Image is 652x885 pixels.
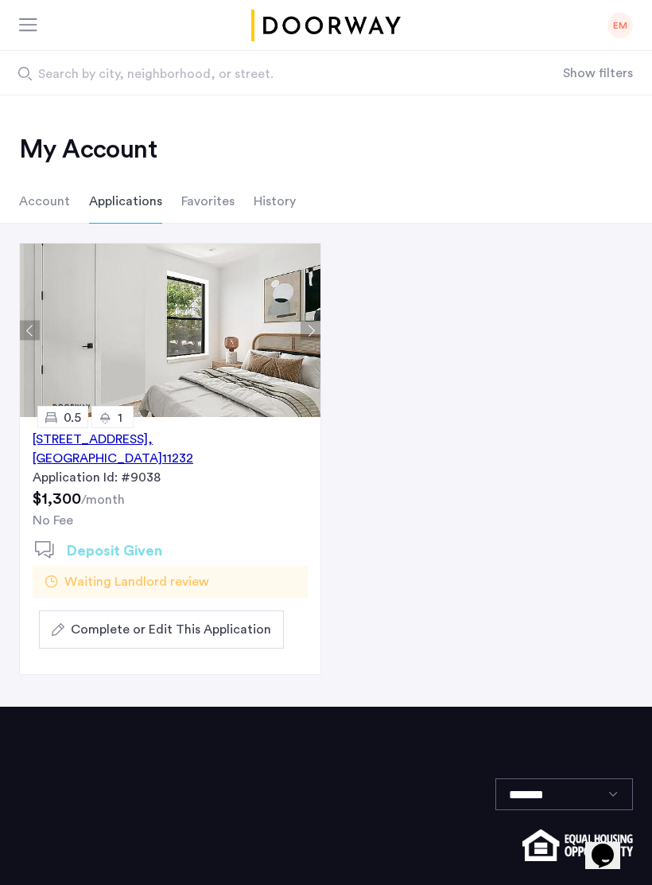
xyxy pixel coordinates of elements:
[118,411,122,424] span: 1
[563,64,633,83] button: Show or hide filters
[301,321,320,341] button: Next apartment
[64,572,209,591] span: Waiting Landlord review
[20,321,40,341] button: Previous apartment
[248,10,404,41] img: logo
[20,244,320,417] img: Apartment photo
[38,64,488,84] span: Search by city, neighborhood, or street.
[495,778,633,810] select: Language select
[19,134,633,166] h2: My Account
[181,179,235,224] li: Favorites
[81,493,125,506] sub: /month
[19,179,70,224] li: Account
[89,179,162,224] li: Applications
[607,13,633,38] div: EM
[33,468,308,487] div: Application Id: #9038
[33,491,81,507] span: $1,300
[522,829,633,861] img: equal-housing.png
[39,610,284,649] button: button
[585,821,636,869] iframe: chat widget
[254,179,296,224] li: History
[33,430,308,468] div: [STREET_ADDRESS] 11232
[67,540,162,562] h2: Deposit Given
[248,10,404,41] a: Cazamio logo
[71,620,271,639] span: Complete or Edit This Application
[64,411,81,424] span: 0.5
[33,514,73,527] span: No Fee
